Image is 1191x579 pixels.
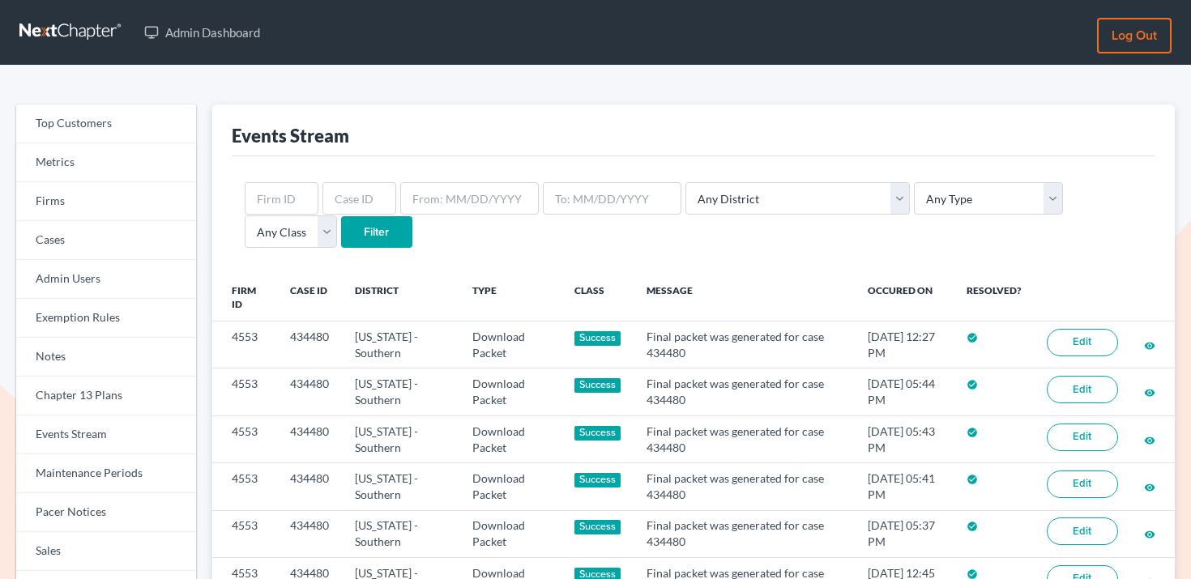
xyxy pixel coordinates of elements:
[212,368,277,415] td: 4553
[342,275,459,321] th: District
[561,275,634,321] th: Class
[1144,482,1155,493] i: visibility
[1144,340,1155,351] i: visibility
[16,493,196,532] a: Pacer Notices
[967,427,978,438] i: check_circle
[574,520,621,534] div: Success
[1144,479,1155,493] a: visibility
[459,275,561,321] th: Type
[855,275,954,321] th: Occured On
[574,473,621,487] div: Success
[16,299,196,338] a: Exemption Rules
[634,510,855,557] td: Final packet was generated for case 434480
[459,415,561,462] td: Download Packet
[967,474,978,485] i: check_circle
[1144,529,1155,540] i: visibility
[342,368,459,415] td: [US_STATE] - Southern
[342,463,459,510] td: [US_STATE] - Southern
[855,321,954,368] td: [DATE] 12:27 PM
[16,221,196,260] a: Cases
[1047,329,1118,356] a: Edit
[212,321,277,368] td: 4553
[1144,385,1155,398] a: visibility
[967,379,978,390] i: check_circle
[459,321,561,368] td: Download Packet
[322,182,396,215] input: Case ID
[1097,18,1172,53] a: Log out
[855,415,954,462] td: [DATE] 05:43 PM
[277,463,342,510] td: 434480
[16,532,196,571] a: Sales
[1047,424,1118,451] a: Edit
[855,368,954,415] td: [DATE] 05:44 PM
[634,368,855,415] td: Final packet was generated for case 434480
[277,415,342,462] td: 434480
[1047,470,1118,498] a: Edit
[277,321,342,368] td: 434480
[16,377,196,415] a: Chapter 13 Plans
[212,463,277,510] td: 4553
[1047,517,1118,545] a: Edit
[342,415,459,462] td: [US_STATE] - Southern
[459,463,561,510] td: Download Packet
[245,182,318,215] input: Firm ID
[634,275,855,321] th: Message
[212,415,277,462] td: 4553
[277,368,342,415] td: 434480
[543,182,681,215] input: To: MM/DD/YYYY
[634,463,855,510] td: Final packet was generated for case 434480
[16,104,196,143] a: Top Customers
[16,415,196,454] a: Events Stream
[1047,376,1118,403] a: Edit
[212,275,277,321] th: Firm ID
[342,510,459,557] td: [US_STATE] - Southern
[634,415,855,462] td: Final packet was generated for case 434480
[136,18,268,47] a: Admin Dashboard
[277,510,342,557] td: 434480
[967,521,978,532] i: check_circle
[855,463,954,510] td: [DATE] 05:41 PM
[1144,432,1155,446] a: visibility
[574,331,621,346] div: Success
[1144,387,1155,398] i: visibility
[1144,435,1155,446] i: visibility
[574,378,621,393] div: Success
[1144,338,1155,351] a: visibility
[232,124,349,147] div: Events Stream
[342,321,459,368] td: [US_STATE] - Southern
[967,332,978,343] i: check_circle
[855,510,954,557] td: [DATE] 05:37 PM
[459,368,561,415] td: Download Packet
[16,454,196,493] a: Maintenance Periods
[954,275,1034,321] th: Resolved?
[16,260,196,299] a: Admin Users
[16,338,196,377] a: Notes
[1144,526,1155,540] a: visibility
[574,426,621,441] div: Success
[16,182,196,221] a: Firms
[16,143,196,182] a: Metrics
[341,216,412,249] input: Filter
[212,510,277,557] td: 4553
[634,321,855,368] td: Final packet was generated for case 434480
[400,182,539,215] input: From: MM/DD/YYYY
[459,510,561,557] td: Download Packet
[277,275,342,321] th: Case ID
